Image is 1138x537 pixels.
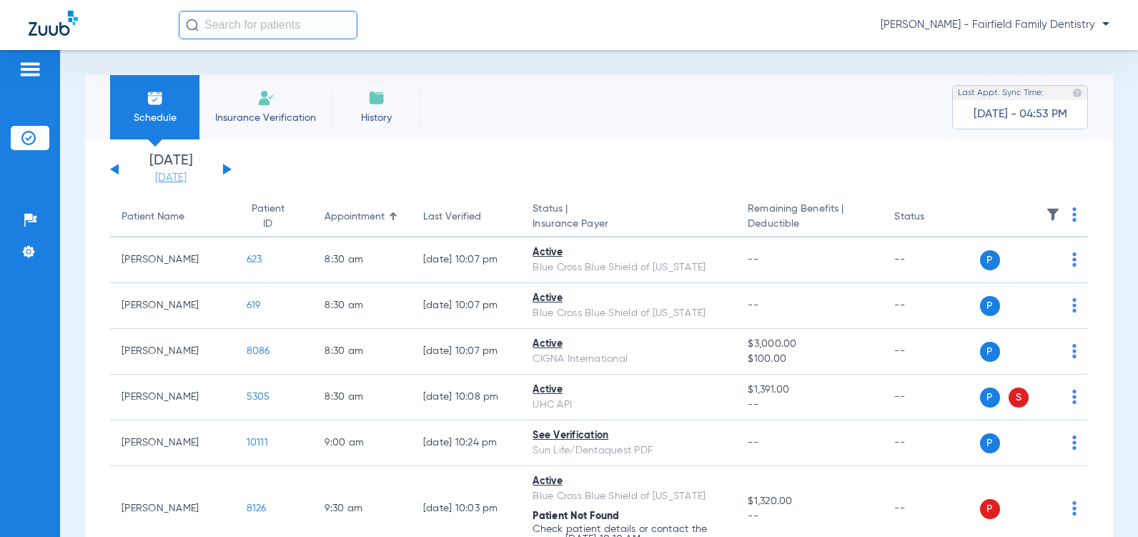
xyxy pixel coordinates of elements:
[1046,207,1060,222] img: filter.svg
[748,352,871,367] span: $100.00
[247,346,270,356] span: 8086
[29,11,78,36] img: Zuub Logo
[521,197,736,237] th: Status |
[110,420,235,466] td: [PERSON_NAME]
[368,89,385,107] img: History
[110,237,235,283] td: [PERSON_NAME]
[533,511,619,521] span: Patient Not Found
[110,329,235,375] td: [PERSON_NAME]
[110,375,235,420] td: [PERSON_NAME]
[128,154,214,185] li: [DATE]
[247,300,261,310] span: 619
[313,329,411,375] td: 8:30 AM
[881,18,1109,32] span: [PERSON_NAME] - Fairfield Family Dentistry
[423,210,510,225] div: Last Verified
[1072,252,1077,267] img: group-dot-blue.svg
[412,375,521,420] td: [DATE] 10:08 PM
[257,89,274,107] img: Manual Insurance Verification
[247,392,270,402] span: 5305
[748,398,871,413] span: --
[883,329,979,375] td: --
[748,217,871,232] span: Deductible
[533,474,725,489] div: Active
[533,291,725,306] div: Active
[313,237,411,283] td: 8:30 AM
[974,107,1067,122] span: [DATE] - 04:53 PM
[533,428,725,443] div: See Verification
[980,388,1000,408] span: P
[19,61,41,78] img: hamburger-icon
[313,375,411,420] td: 8:30 AM
[533,260,725,275] div: Blue Cross Blue Shield of [US_STATE]
[736,197,883,237] th: Remaining Benefits |
[748,383,871,398] span: $1,391.00
[883,237,979,283] td: --
[412,283,521,329] td: [DATE] 10:07 PM
[179,11,357,39] input: Search for patients
[313,420,411,466] td: 9:00 AM
[122,210,224,225] div: Patient Name
[883,283,979,329] td: --
[1072,501,1077,516] img: group-dot-blue.svg
[883,420,979,466] td: --
[1072,88,1082,98] img: last sync help info
[980,296,1000,316] span: P
[533,489,725,504] div: Blue Cross Blue Shield of [US_STATE]
[247,202,290,232] div: Patient ID
[1009,388,1029,408] span: S
[533,337,725,352] div: Active
[247,202,302,232] div: Patient ID
[980,499,1000,519] span: P
[1072,390,1077,404] img: group-dot-blue.svg
[412,237,521,283] td: [DATE] 10:07 PM
[748,300,758,310] span: --
[533,352,725,367] div: CIGNA International
[412,329,521,375] td: [DATE] 10:07 PM
[980,433,1000,453] span: P
[313,283,411,329] td: 8:30 AM
[110,283,235,329] td: [PERSON_NAME]
[748,337,871,352] span: $3,000.00
[247,503,267,513] span: 8126
[533,245,725,260] div: Active
[748,438,758,448] span: --
[980,250,1000,270] span: P
[980,342,1000,362] span: P
[412,420,521,466] td: [DATE] 10:24 PM
[533,306,725,321] div: Blue Cross Blue Shield of [US_STATE]
[883,375,979,420] td: --
[1072,344,1077,358] img: group-dot-blue.svg
[147,89,164,107] img: Schedule
[748,509,871,524] span: --
[748,255,758,265] span: --
[247,255,262,265] span: 623
[1072,435,1077,450] img: group-dot-blue.svg
[325,210,385,225] div: Appointment
[883,197,979,237] th: Status
[210,111,321,125] span: Insurance Verification
[325,210,400,225] div: Appointment
[533,217,725,232] span: Insurance Payer
[1072,298,1077,312] img: group-dot-blue.svg
[958,86,1044,100] span: Last Appt. Sync Time:
[121,111,189,125] span: Schedule
[1072,207,1077,222] img: group-dot-blue.svg
[533,443,725,458] div: Sun Life/Dentaquest PDF
[342,111,410,125] span: History
[533,383,725,398] div: Active
[423,210,481,225] div: Last Verified
[128,171,214,185] a: [DATE]
[247,438,268,448] span: 10111
[186,19,199,31] img: Search Icon
[122,210,184,225] div: Patient Name
[533,398,725,413] div: UHC API
[748,494,871,509] span: $1,320.00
